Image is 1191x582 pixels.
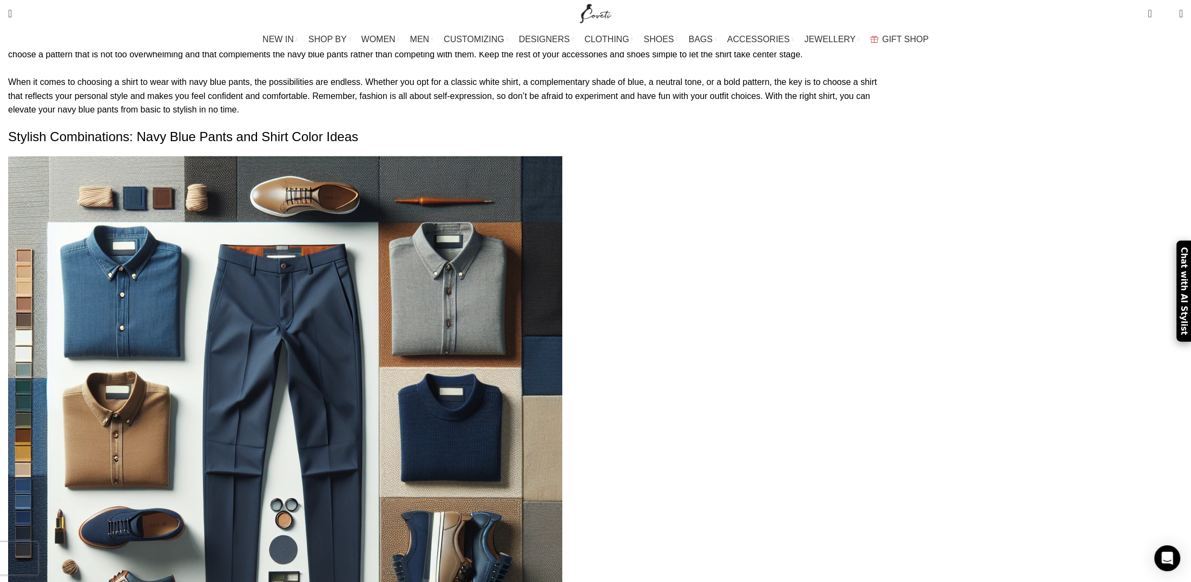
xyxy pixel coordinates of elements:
[727,29,794,50] a: ACCESSORIES
[643,29,677,50] a: SHOES
[584,29,633,50] a: CLOTHING
[688,29,716,50] a: BAGS
[577,8,614,17] a: Site logo
[410,34,430,44] span: MEN
[361,34,396,44] span: WOMEN
[1149,5,1157,14] span: 0
[1160,3,1171,24] div: My Wishlist
[688,34,712,44] span: BAGS
[584,34,629,44] span: CLOTHING
[8,128,885,146] h2: Stylish Combinations: Navy Blue Pants and Shirt Color Ideas
[519,29,574,50] a: DESIGNERS
[1162,11,1170,19] span: 0
[870,36,878,43] img: GiftBag
[882,34,929,44] span: GIFT SHOP
[262,29,298,50] a: NEW IN
[804,29,859,50] a: JEWELLERY
[519,34,570,44] span: DESIGNERS
[1142,3,1157,24] a: 0
[3,3,17,24] a: Search
[308,29,351,50] a: SHOP BY
[262,34,294,44] span: NEW IN
[410,29,433,50] a: MEN
[1154,545,1180,571] div: Open Intercom Messenger
[3,29,1188,50] div: Main navigation
[870,29,929,50] a: GIFT SHOP
[804,34,856,44] span: JEWELLERY
[308,34,347,44] span: SHOP BY
[727,34,790,44] span: ACCESSORIES
[643,34,674,44] span: SHOES
[444,29,508,50] a: CUSTOMIZING
[361,29,399,50] a: WOMEN
[444,34,504,44] span: CUSTOMIZING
